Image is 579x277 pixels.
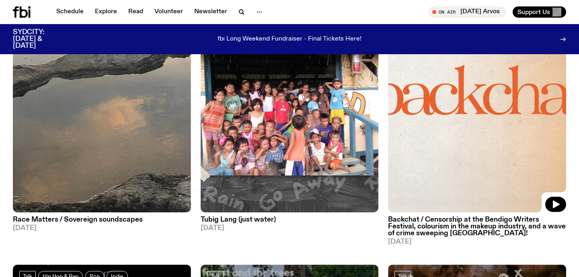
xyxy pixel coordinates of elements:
[201,216,379,223] h3: Tubig Lang (just water)
[428,6,506,18] button: On Air[DATE] Arvos
[517,8,550,16] span: Support Us
[150,6,188,18] a: Volunteer
[13,216,191,223] h3: Race Matters / Sovereign soundscapes
[201,212,379,232] a: Tubig Lang (just water)[DATE]
[13,212,191,232] a: Race Matters / Sovereign soundscapes[DATE]
[388,216,566,237] h3: Backchat / Censorship at the Bendigo Writers Festival, colourism in the makeup industry, and a wa...
[13,29,64,49] h3: SYDCITY: [DATE] & [DATE]
[90,6,122,18] a: Explore
[513,6,566,18] button: Support Us
[388,212,566,245] a: Backchat / Censorship at the Bendigo Writers Festival, colourism in the makeup industry, and a wa...
[13,225,191,232] span: [DATE]
[388,238,566,245] span: [DATE]
[201,225,379,232] span: [DATE]
[189,6,232,18] a: Newsletter
[123,6,148,18] a: Read
[218,36,361,43] p: fbi Long Weekend Fundraiser - Final Tickets Here!
[51,6,88,18] a: Schedule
